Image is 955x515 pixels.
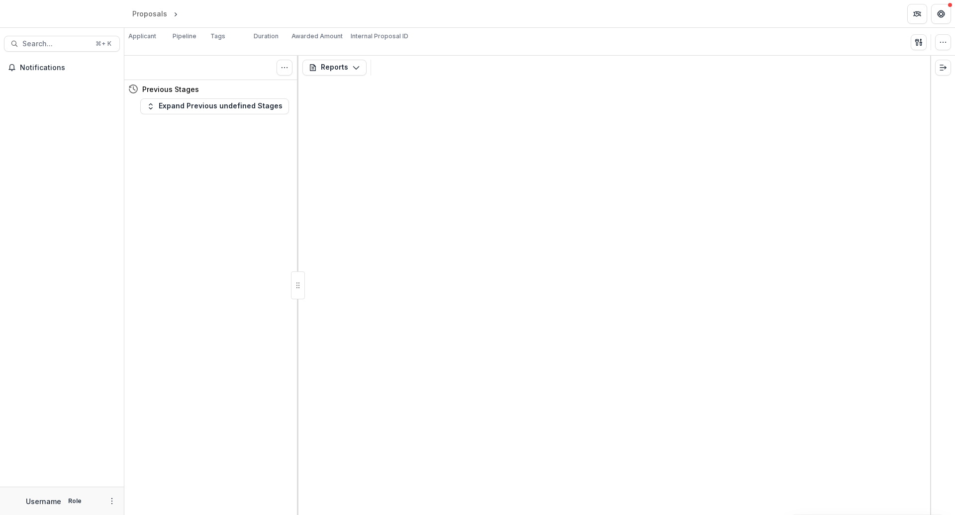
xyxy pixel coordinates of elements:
[254,32,279,41] p: Duration
[140,98,289,114] button: Expand Previous undefined Stages
[4,36,120,52] button: Search...
[26,496,61,507] p: Username
[291,32,343,41] p: Awarded Amount
[302,60,367,76] button: Reports
[94,38,113,49] div: ⌘ + K
[210,32,225,41] p: Tags
[277,60,292,76] button: Toggle View Cancelled Tasks
[106,495,118,507] button: More
[931,4,951,24] button: Get Help
[128,6,171,21] a: Proposals
[65,497,85,506] p: Role
[22,40,90,48] span: Search...
[142,84,199,94] h4: Previous Stages
[351,32,408,41] p: Internal Proposal ID
[935,60,951,76] button: Expand right
[128,6,222,21] nav: breadcrumb
[132,8,167,19] div: Proposals
[20,64,116,72] span: Notifications
[4,60,120,76] button: Notifications
[173,32,196,41] p: Pipeline
[128,32,156,41] p: Applicant
[907,4,927,24] button: Partners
